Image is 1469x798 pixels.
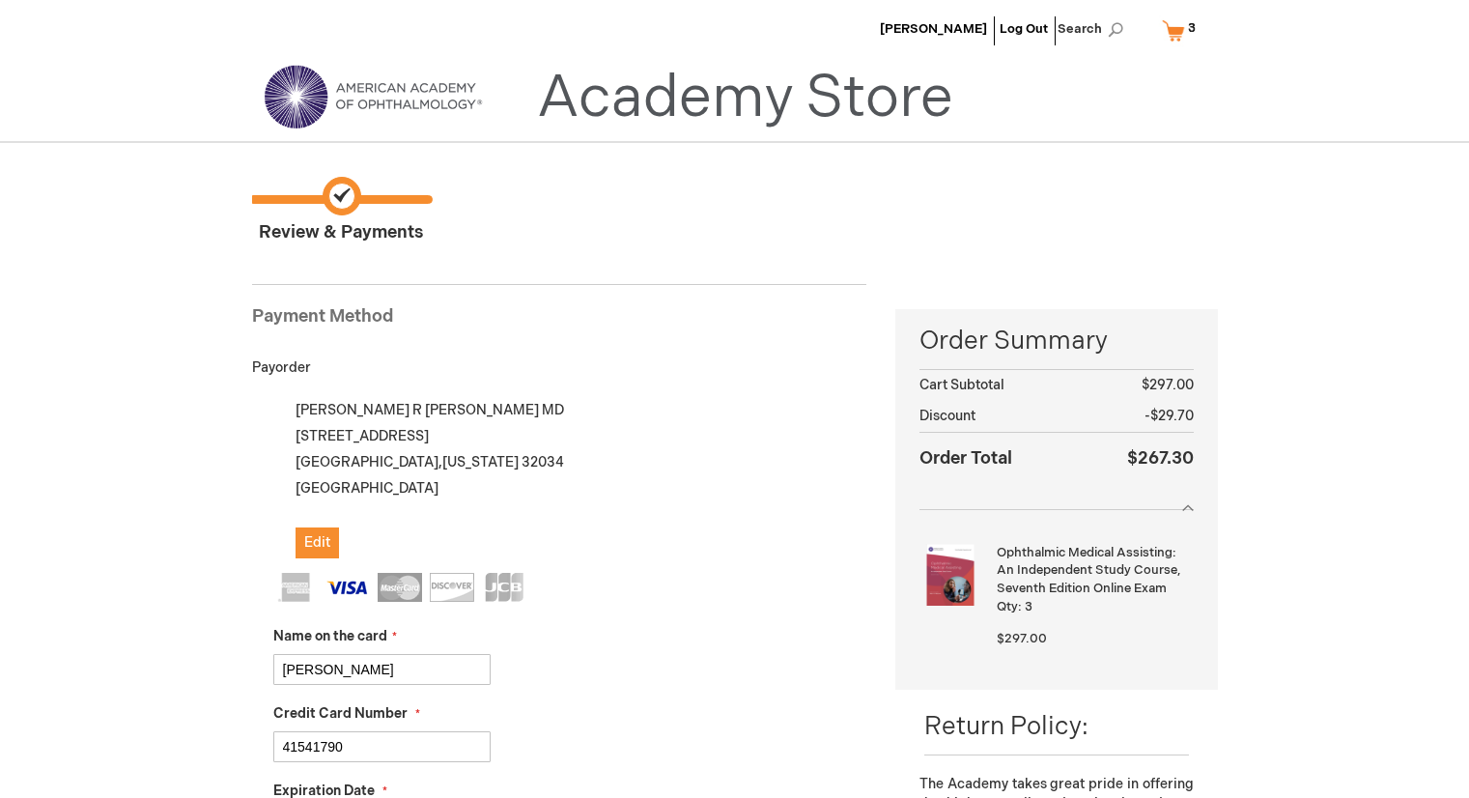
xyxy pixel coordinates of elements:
span: Payorder [252,359,311,376]
span: Name on the card [273,628,387,644]
button: Edit [296,527,339,558]
span: Order Summary [919,324,1193,369]
span: Credit Card Number [273,705,408,722]
img: Visa [325,573,370,602]
a: Academy Store [537,64,953,133]
span: Qty [997,599,1018,614]
strong: Ophthalmic Medical Assisting: An Independent Study Course, Seventh Edition Online Exam [997,544,1188,598]
div: Payment Method [252,304,867,339]
input: Credit Card Number [273,731,491,762]
span: Return Policy: [924,712,1088,742]
img: MasterCard [378,573,422,602]
span: $297.00 [1142,377,1194,393]
span: $297.00 [997,631,1047,646]
a: Log Out [1000,21,1048,37]
span: Discount [919,408,975,424]
span: Edit [304,534,330,551]
span: 3 [1188,20,1196,36]
span: Review & Payments [252,177,431,245]
span: [US_STATE] [442,454,519,470]
strong: Order Total [919,443,1012,471]
th: Cart Subtotal [919,370,1086,402]
span: 3 [1025,599,1032,614]
img: JCB [482,573,526,602]
span: Search [1058,10,1131,48]
img: American Express [273,573,318,602]
a: [PERSON_NAME] [880,21,987,37]
a: 3 [1158,14,1208,47]
span: $267.30 [1127,448,1194,469]
span: -$29.70 [1144,408,1194,424]
img: Discover [430,573,474,602]
div: [PERSON_NAME] R [PERSON_NAME] MD [STREET_ADDRESS] [GEOGRAPHIC_DATA] , 32034 [GEOGRAPHIC_DATA] [273,397,867,558]
img: Ophthalmic Medical Assisting: An Independent Study Course, Seventh Edition Online Exam [919,544,981,606]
